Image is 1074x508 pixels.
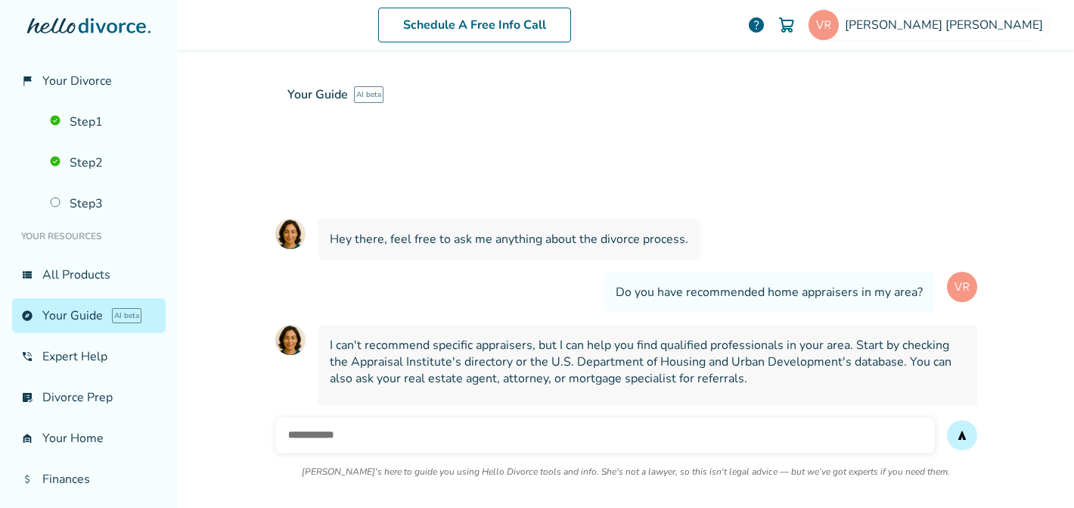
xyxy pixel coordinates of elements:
[12,421,166,456] a: garage_homeYour Home
[947,272,977,302] img: User
[41,145,166,180] a: Step2
[21,432,33,444] span: garage_home
[12,298,166,333] a: exploreYour GuideAI beta
[287,86,348,103] span: Your Guide
[12,380,166,415] a: list_alt_checkDivorce Prep
[845,17,1049,33] span: [PERSON_NAME] [PERSON_NAME]
[998,435,1074,508] iframe: Chat Widget
[21,269,33,281] span: view_list
[747,16,765,34] a: help
[778,16,796,34] img: Cart
[12,257,166,292] a: view_listAll Products
[12,64,166,98] a: flag_2Your Divorce
[956,429,968,441] span: send
[302,466,950,478] p: [PERSON_NAME]'s here to guide you using Hello Divorce tools and info. She's not a lawyer, so this...
[354,86,383,103] span: AI beta
[275,325,306,355] img: AI Assistant
[809,10,839,40] img: hmbvickyregan@gmail.com
[275,219,306,249] img: AI Assistant
[947,420,977,450] button: send
[21,75,33,87] span: flag_2
[112,308,141,323] span: AI beta
[42,73,112,89] span: Your Divorce
[21,351,33,363] span: phone_in_talk
[21,391,33,404] span: list_alt_check
[378,8,571,42] a: Schedule A Free Info Call
[330,231,688,248] span: Hey there, feel free to ask me anything about the divorce process.
[12,462,166,497] a: attach_moneyFinances
[12,221,166,251] li: Your Resources
[21,310,33,322] span: explore
[41,104,166,139] a: Step1
[616,284,923,301] span: Do you have recommended home appraisers in my area?
[21,473,33,485] span: attach_money
[41,186,166,221] a: Step3
[12,339,166,374] a: phone_in_talkExpert Help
